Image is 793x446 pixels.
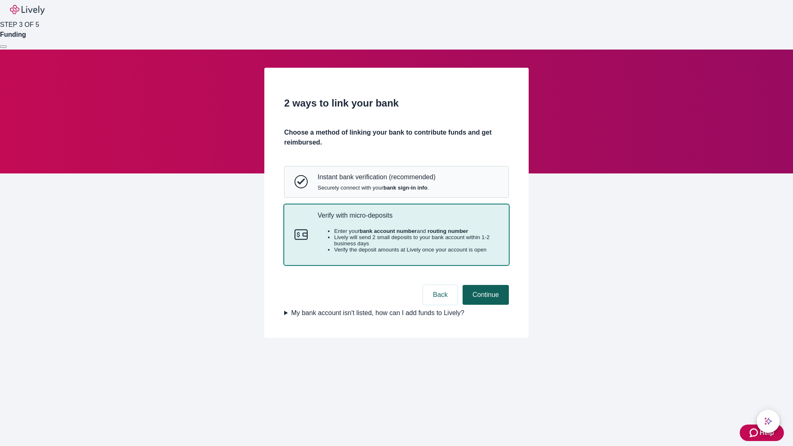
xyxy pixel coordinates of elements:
button: Back [423,285,458,305]
strong: bank account number [360,228,417,234]
button: Instant bank verificationInstant bank verification (recommended)Securely connect with yourbank si... [285,166,508,197]
h2: 2 ways to link your bank [284,96,509,111]
summary: My bank account isn't listed, how can I add funds to Lively? [284,308,509,318]
li: Enter your and [334,228,499,234]
svg: Zendesk support icon [750,428,760,438]
svg: Lively AI Assistant [764,417,772,425]
img: Lively [10,5,45,15]
button: chat [757,410,780,433]
p: Instant bank verification (recommended) [318,173,435,181]
p: Verify with micro-deposits [318,211,499,219]
strong: bank sign-in info [383,185,427,191]
button: Micro-depositsVerify with micro-depositsEnter yourbank account numberand routing numberLively wil... [285,205,508,265]
svg: Micro-deposits [294,228,308,241]
strong: routing number [427,228,468,234]
li: Lively will send 2 small deposits to your bank account within 1-2 business days [334,234,499,247]
li: Verify the deposit amounts at Lively once your account is open [334,247,499,253]
span: Securely connect with your . [318,185,435,191]
button: Continue [463,285,509,305]
h4: Choose a method of linking your bank to contribute funds and get reimbursed. [284,128,509,147]
span: Help [760,428,774,438]
svg: Instant bank verification [294,175,308,188]
button: Zendesk support iconHelp [740,425,784,441]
